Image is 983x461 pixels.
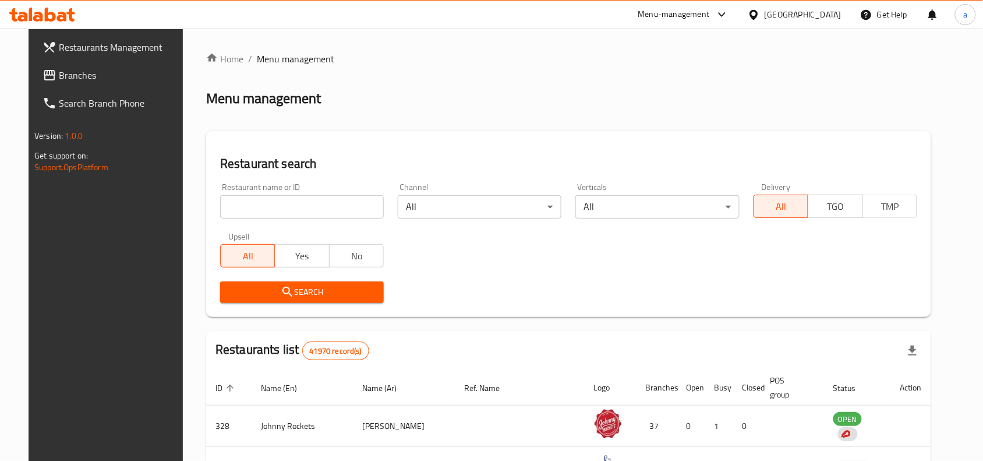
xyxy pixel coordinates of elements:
[220,244,275,268] button: All
[868,198,913,215] span: TMP
[808,195,862,218] button: TGO
[733,370,761,406] th: Closed
[840,429,851,439] img: delivery hero logo
[677,370,705,406] th: Open
[220,281,384,303] button: Search
[363,381,412,395] span: Name (Ar)
[257,52,334,66] span: Menu management
[59,96,183,110] span: Search Branch Phone
[220,195,384,219] input: Search for restaurant name or ID..
[770,374,810,402] span: POS group
[206,89,321,108] h2: Menu management
[733,406,761,447] td: 0
[584,370,637,406] th: Logo
[33,89,193,117] a: Search Branch Phone
[280,248,324,265] span: Yes
[225,248,270,265] span: All
[228,233,250,241] label: Upsell
[334,248,379,265] span: No
[302,342,369,360] div: Total records count
[252,406,353,447] td: Johnny Rockets
[215,341,369,360] h2: Restaurants list
[215,381,238,395] span: ID
[220,155,917,173] h2: Restaurant search
[261,381,312,395] span: Name (En)
[833,413,862,426] span: OPEN
[353,406,455,447] td: [PERSON_NAME]
[899,337,927,365] div: Export file
[329,244,384,268] button: No
[34,148,88,163] span: Get support on:
[575,195,739,219] div: All
[65,128,83,143] span: 1.0.0
[34,160,108,175] a: Support.OpsPlatform
[677,406,705,447] td: 0
[754,195,808,218] button: All
[638,8,710,22] div: Menu-management
[464,381,515,395] span: Ref. Name
[891,370,931,406] th: Action
[762,183,791,191] label: Delivery
[963,8,967,21] span: a
[813,198,858,215] span: TGO
[206,406,252,447] td: 328
[765,8,841,21] div: [GEOGRAPHIC_DATA]
[637,370,677,406] th: Branches
[637,406,677,447] td: 37
[206,52,243,66] a: Home
[206,52,931,66] nav: breadcrumb
[248,52,252,66] li: /
[229,285,374,300] span: Search
[833,381,871,395] span: Status
[705,370,733,406] th: Busy
[862,195,917,218] button: TMP
[33,33,193,61] a: Restaurants Management
[838,427,858,441] div: Indicates that the vendor menu management has been moved to DH Catalog service
[303,346,369,357] span: 41970 record(s)
[59,40,183,54] span: Restaurants Management
[34,128,63,143] span: Version:
[759,198,804,215] span: All
[33,61,193,89] a: Branches
[274,244,329,268] button: Yes
[59,68,183,82] span: Branches
[705,406,733,447] td: 1
[398,195,561,219] div: All
[593,409,623,438] img: Johnny Rockets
